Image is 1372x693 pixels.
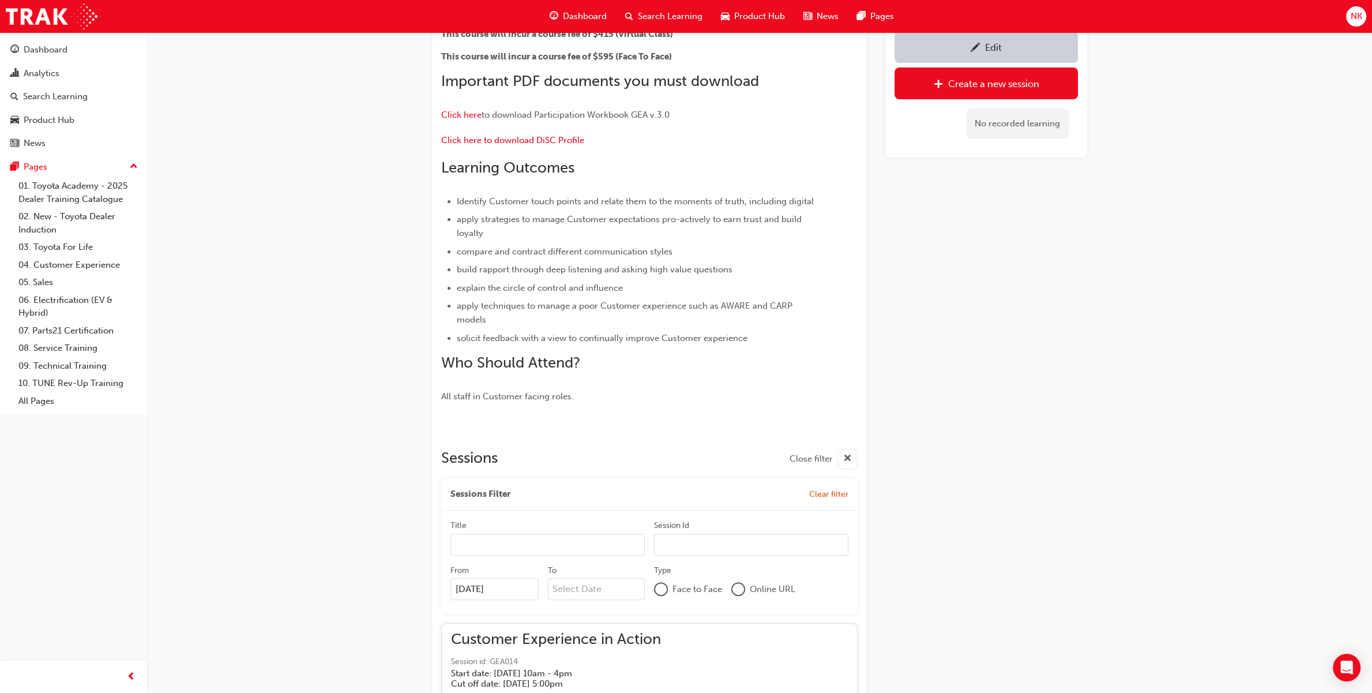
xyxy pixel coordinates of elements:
[966,108,1069,139] div: No recorded learning
[441,391,574,402] span: All staff in Customer facing roles.
[794,5,848,28] a: news-iconNews
[14,274,142,291] a: 05. Sales
[457,214,804,238] span: apply strategies to manage Customer expectations pro-actively to earn trust and build loyalty
[441,110,482,120] a: Click here
[457,264,732,275] span: build rapport through deep listening and asking high value questions
[6,3,97,29] img: Trak
[803,9,812,24] span: news-icon
[843,452,852,466] span: cross-icon
[457,246,672,257] span: compare and contract different communication styles
[948,78,1039,89] div: Create a new session
[548,565,557,576] div: To
[5,86,142,107] a: Search Learning
[450,488,510,501] span: Sessions Filter
[441,449,498,469] h2: Sessions
[563,10,607,23] span: Dashboard
[10,162,19,173] span: pages-icon
[441,135,584,145] a: Click here to download DiSC Profile
[548,578,645,600] input: To
[457,333,747,343] span: solicit feedback with a view to continually improve Customer experience
[482,110,670,120] span: to download Participation Workbook GEA v.3.0
[654,520,689,531] div: Session Id
[971,43,980,54] span: pencil-icon
[712,5,794,28] a: car-iconProduct Hub
[23,90,88,103] div: Search Learning
[857,9,866,24] span: pages-icon
[14,339,142,357] a: 08. Service Training
[14,322,142,340] a: 07. Parts21 Certification
[934,79,944,91] span: plus-icon
[457,196,814,207] span: Identify Customer touch points and relate them to the moments of truth, including digital
[638,10,702,23] span: Search Learning
[790,449,858,469] button: Close filter
[894,31,1078,63] a: Edit
[14,374,142,392] a: 10. TUNE Rev-Up Training
[1346,6,1366,27] button: NK
[10,69,19,79] span: chart-icon
[14,177,142,208] a: 01. Toyota Academy - 2025 Dealer Training Catalogue
[441,354,580,372] span: Who Should Attend?
[451,679,642,689] h5: Cut off date: [DATE] 5:00pm
[14,291,142,322] a: 06. Electrification (EV & Hybrid)
[5,156,142,178] button: Pages
[848,5,903,28] a: pages-iconPages
[24,67,59,80] div: Analytics
[450,578,539,600] input: From
[985,42,1002,53] div: Edit
[654,565,671,576] div: Type
[451,655,661,669] span: Session id: GEA014
[809,489,848,499] span: Clear filter
[24,114,74,127] div: Product Hub
[14,357,142,375] a: 09. Technical Training
[550,9,558,24] span: guage-icon
[894,68,1078,99] a: Create a new session
[870,10,894,23] span: Pages
[24,43,67,57] div: Dashboard
[1333,654,1360,681] div: Open Intercom Messenger
[817,10,839,23] span: News
[616,5,712,28] a: search-iconSearch Learning
[130,159,138,174] span: up-icon
[10,115,19,126] span: car-icon
[540,5,616,28] a: guage-iconDashboard
[809,488,848,501] button: Clear filter
[450,520,467,531] div: Title
[625,9,633,24] span: search-icon
[721,9,730,24] span: car-icon
[5,110,142,131] a: Product Hub
[14,208,142,238] a: 02. New - Toyota Dealer Induction
[654,534,848,556] input: Session Id
[750,583,795,596] span: Online URL
[10,45,19,55] span: guage-icon
[14,238,142,256] a: 03. Toyota For Life
[441,51,672,62] span: This course will incur a course fee of $595 (Face To Face)
[24,137,46,150] div: News
[24,160,47,174] div: Pages
[14,392,142,410] a: All Pages
[451,668,642,679] h5: Start date: [DATE] 10am - 4pm
[450,534,645,556] input: Title
[5,39,142,61] a: Dashboard
[451,633,661,646] span: Customer Experience in Action
[10,138,19,149] span: news-icon
[790,452,833,466] span: Close filter
[441,29,673,39] span: This course will incur a course fee of $415 (Virtual Class)
[10,92,18,102] span: search-icon
[457,283,623,293] span: explain the circle of control and influence
[441,72,759,90] span: Important PDF documents you must download
[1350,10,1362,23] span: NK
[14,256,142,274] a: 04. Customer Experience
[5,133,142,154] a: News
[5,37,142,156] button: DashboardAnalyticsSearch LearningProduct HubNews
[5,63,142,84] a: Analytics
[441,159,574,177] span: Learning Outcomes
[450,565,469,576] div: From
[127,670,136,684] span: prev-icon
[457,301,795,325] span: apply techniques to manage a poor Customer experience such as AWARE and CARP models
[672,583,722,596] span: Face to Face
[734,10,785,23] span: Product Hub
